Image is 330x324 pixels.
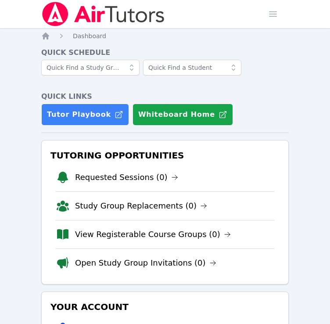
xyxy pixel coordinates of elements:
[49,299,281,315] h3: Your Account
[75,171,178,184] a: Requested Sessions (0)
[75,257,216,269] a: Open Study Group Invitations (0)
[41,2,165,26] img: Air Tutors
[75,228,231,241] a: View Registerable Course Groups (0)
[41,91,289,102] h4: Quick Links
[41,60,140,76] input: Quick Find a Study Group
[133,104,233,126] button: Whiteboard Home
[143,60,241,76] input: Quick Find a Student
[73,32,106,40] a: Dashboard
[49,148,281,163] h3: Tutoring Opportunities
[41,47,289,58] h4: Quick Schedule
[41,32,289,40] nav: Breadcrumb
[75,200,207,212] a: Study Group Replacements (0)
[41,104,129,126] a: Tutor Playbook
